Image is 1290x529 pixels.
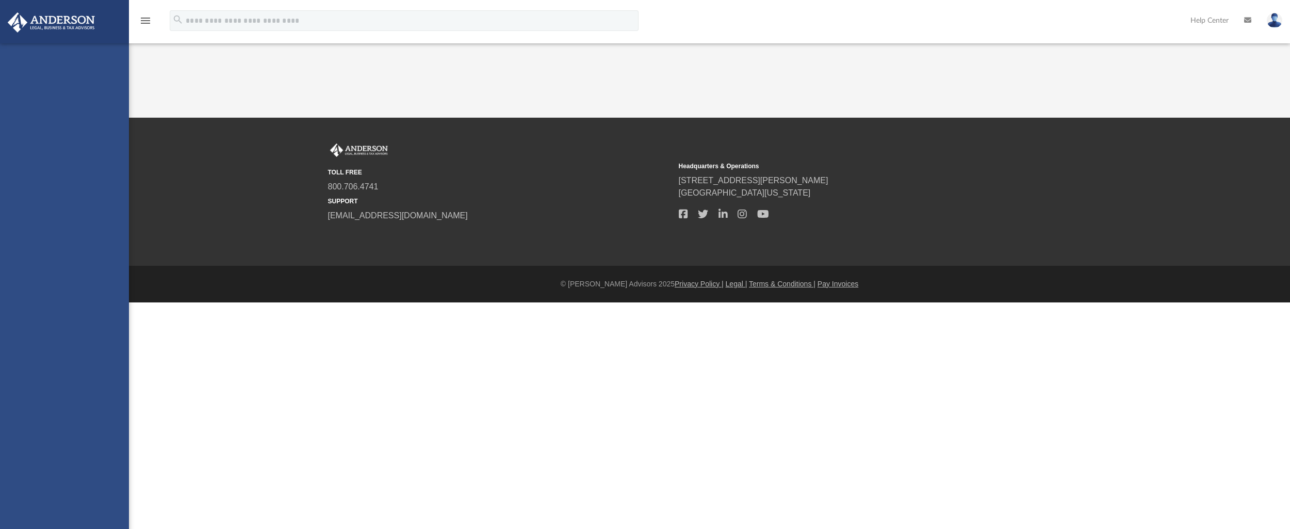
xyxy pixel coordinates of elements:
img: Anderson Advisors Platinum Portal [5,12,98,33]
a: [GEOGRAPHIC_DATA][US_STATE] [679,188,811,197]
small: Headquarters & Operations [679,162,1022,171]
a: menu [139,20,152,27]
div: © [PERSON_NAME] Advisors 2025 [129,279,1290,290]
a: Privacy Policy | [675,280,724,288]
a: [EMAIL_ADDRESS][DOMAIN_NAME] [328,211,468,220]
i: search [172,14,184,25]
a: Legal | [726,280,747,288]
a: 800.706.4741 [328,182,379,191]
small: SUPPORT [328,197,672,206]
a: Terms & Conditions | [749,280,815,288]
img: User Pic [1267,13,1282,28]
small: TOLL FREE [328,168,672,177]
a: Pay Invoices [818,280,858,288]
img: Anderson Advisors Platinum Portal [328,143,390,157]
i: menu [139,14,152,27]
a: [STREET_ADDRESS][PERSON_NAME] [679,176,828,185]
